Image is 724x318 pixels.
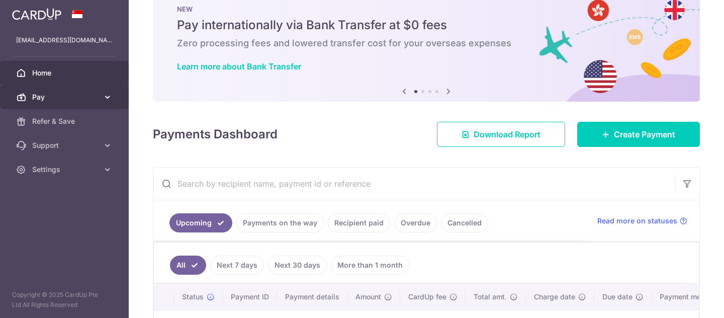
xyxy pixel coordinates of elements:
a: Download Report [437,122,565,147]
span: Create Payment [614,128,675,140]
a: Cancelled [441,213,488,232]
a: All [170,256,206,275]
a: Overdue [394,213,437,232]
th: Payment details [277,284,347,310]
a: Payments on the way [236,213,324,232]
span: Status [182,292,204,302]
a: Learn more about Bank Transfer [177,61,301,71]
span: Refer & Save [32,116,99,126]
h4: Payments Dashboard [153,125,278,143]
a: Read more on statuses [597,216,687,226]
span: Help [23,7,44,16]
span: Home [32,68,99,78]
p: NEW [177,5,676,13]
a: Next 7 days [210,256,264,275]
a: Next 30 days [268,256,327,275]
span: Read more on statuses [597,216,677,226]
span: Settings [32,165,99,175]
h5: Pay internationally via Bank Transfer at $0 fees [177,17,676,33]
span: Support [32,140,99,150]
span: Total amt. [474,292,507,302]
span: Amount [355,292,381,302]
th: Payment ID [223,284,277,310]
span: Due date [602,292,632,302]
a: More than 1 month [331,256,409,275]
img: CardUp [12,8,61,20]
p: [EMAIL_ADDRESS][DOMAIN_NAME] [16,35,113,45]
span: Pay [32,92,99,102]
span: CardUp fee [408,292,446,302]
span: Charge date [534,292,575,302]
h6: Zero processing fees and lowered transfer cost for your overseas expenses [177,37,676,49]
a: Recipient paid [328,213,390,232]
a: Upcoming [169,213,232,232]
span: Download Report [474,128,540,140]
a: Create Payment [577,122,700,147]
input: Search by recipient name, payment id or reference [153,168,675,200]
